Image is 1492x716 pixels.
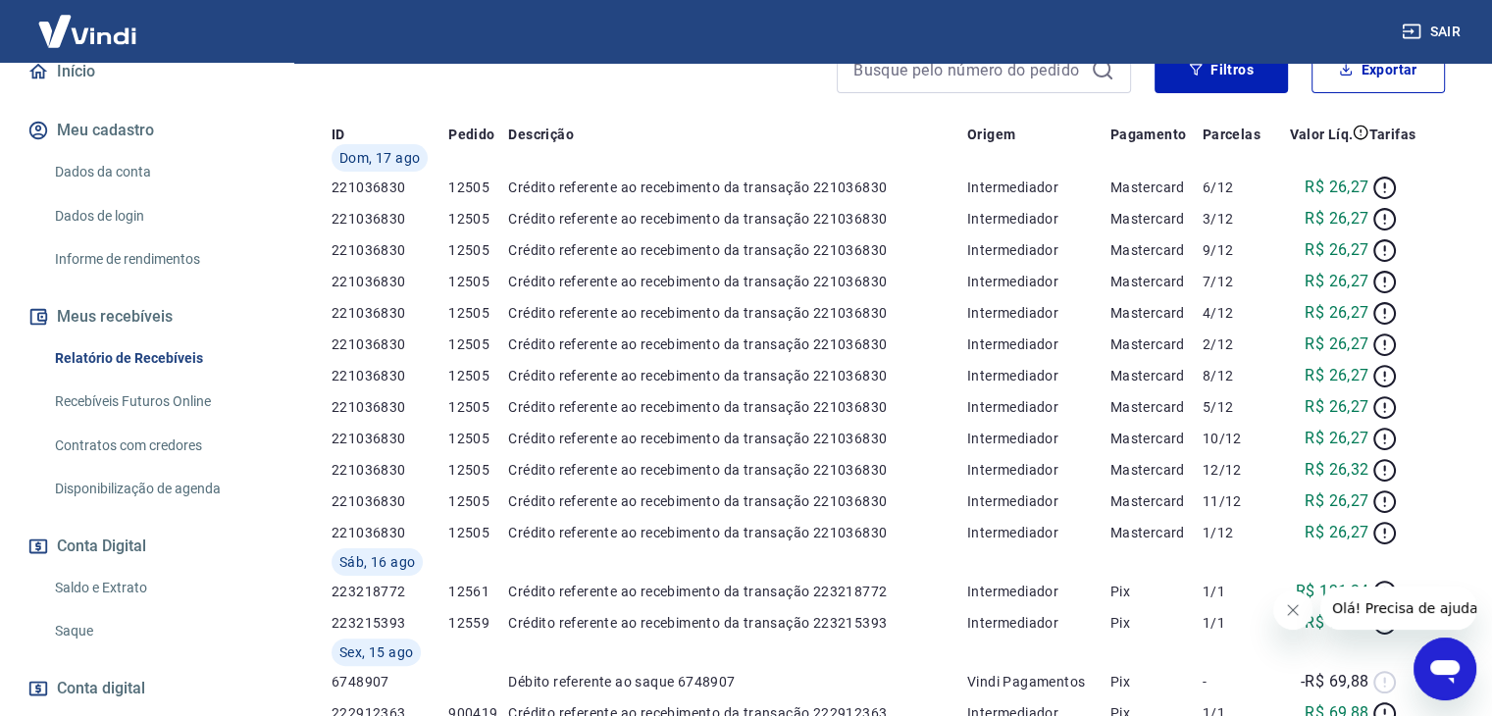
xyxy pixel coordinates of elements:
p: Parcelas [1203,125,1260,144]
p: 6748907 [332,672,448,691]
p: Crédito referente ao recebimento da transação 221036830 [508,460,967,480]
p: 12505 [448,523,508,542]
iframe: Fechar mensagem [1273,590,1312,630]
span: Olá! Precisa de ajuda? [12,14,165,29]
p: Intermediador [967,491,1110,511]
p: 221036830 [332,209,448,229]
p: Intermediador [967,303,1110,323]
p: 221036830 [332,272,448,291]
p: 1/12 [1203,523,1273,542]
p: 1/1 [1203,613,1273,633]
p: Mastercard [1110,303,1203,323]
button: Conta Digital [24,525,270,568]
a: Recebíveis Futuros Online [47,382,270,422]
p: Intermediador [967,460,1110,480]
p: R$ 26,27 [1305,521,1368,544]
p: 221036830 [332,240,448,260]
p: 1/1 [1203,582,1273,601]
p: Intermediador [967,582,1110,601]
iframe: Botão para abrir a janela de mensagens [1414,638,1476,700]
p: Pix [1110,613,1203,633]
p: Pedido [448,125,494,144]
p: 6/12 [1203,178,1273,197]
p: Mastercard [1110,272,1203,291]
p: Mastercard [1110,366,1203,385]
p: 221036830 [332,523,448,542]
p: -R$ 69,88 [1301,670,1369,693]
p: Crédito referente ao recebimento da transação 221036830 [508,491,967,511]
a: Contratos com credores [47,426,270,466]
button: Exportar [1312,46,1445,93]
button: Sair [1398,14,1468,50]
p: 2/12 [1203,334,1273,354]
a: Início [24,50,270,93]
p: Mastercard [1110,397,1203,417]
p: 7/12 [1203,272,1273,291]
span: Conta digital [57,675,145,702]
p: Mastercard [1110,460,1203,480]
p: 223218772 [332,582,448,601]
p: R$ 26,27 [1305,270,1368,293]
p: Intermediador [967,613,1110,633]
p: 8/12 [1203,366,1273,385]
p: 12505 [448,272,508,291]
p: ID [332,125,345,144]
p: Crédito referente ao recebimento da transação 221036830 [508,209,967,229]
p: R$ 26,27 [1305,489,1368,513]
p: Crédito referente ao recebimento da transação 221036830 [508,523,967,542]
p: R$ 121,24 [1296,580,1369,603]
p: Pix [1110,672,1203,691]
p: 12561 [448,582,508,601]
p: Intermediador [967,523,1110,542]
p: 9/12 [1203,240,1273,260]
p: Intermediador [967,178,1110,197]
p: R$ 26,27 [1305,395,1368,419]
p: Vindi Pagamentos [967,672,1110,691]
p: 12505 [448,397,508,417]
p: 12505 [448,240,508,260]
p: Intermediador [967,272,1110,291]
p: Crédito referente ao recebimento da transação 223218772 [508,582,967,601]
p: Intermediador [967,334,1110,354]
a: Saque [47,611,270,651]
input: Busque pelo número do pedido [853,55,1083,84]
p: 12505 [448,303,508,323]
a: Dados da conta [47,152,270,192]
p: 12/12 [1203,460,1273,480]
p: Pix [1110,582,1203,601]
p: 12505 [448,209,508,229]
p: 221036830 [332,334,448,354]
p: 12505 [448,178,508,197]
p: Origem [967,125,1015,144]
p: 12505 [448,460,508,480]
p: 221036830 [332,178,448,197]
p: 12505 [448,334,508,354]
p: 4/12 [1203,303,1273,323]
p: R$ 26,27 [1305,364,1368,387]
a: Saldo e Extrato [47,568,270,608]
p: Intermediador [967,429,1110,448]
p: 10/12 [1203,429,1273,448]
p: Mastercard [1110,240,1203,260]
p: Crédito referente ao recebimento da transação 221036830 [508,303,967,323]
span: Dom, 17 ago [339,148,420,168]
p: 221036830 [332,397,448,417]
a: Relatório de Recebíveis [47,338,270,379]
p: Mastercard [1110,178,1203,197]
p: Pagamento [1110,125,1187,144]
p: Intermediador [967,366,1110,385]
a: Conta digital [24,667,270,710]
p: Mastercard [1110,429,1203,448]
p: Crédito referente ao recebimento da transação 223215393 [508,613,967,633]
p: R$ 26,32 [1305,458,1368,482]
p: 11/12 [1203,491,1273,511]
a: Disponibilização de agenda [47,469,270,509]
p: R$ 26,27 [1305,301,1368,325]
p: 221036830 [332,491,448,511]
p: Intermediador [967,240,1110,260]
p: Mastercard [1110,209,1203,229]
p: 12559 [448,613,508,633]
img: Vindi [24,1,151,61]
p: 221036830 [332,303,448,323]
p: Tarifas [1368,125,1415,144]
